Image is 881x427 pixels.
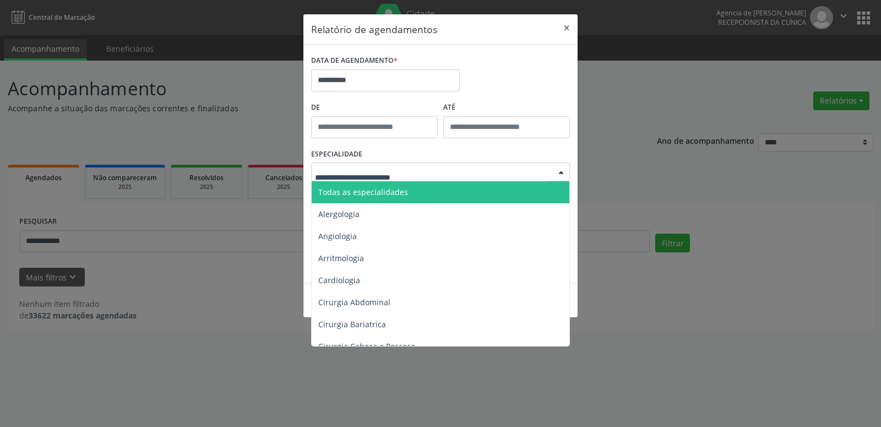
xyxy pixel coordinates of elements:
span: Todas as especialidades [318,187,408,197]
span: Cardiologia [318,275,360,285]
button: Close [556,14,578,41]
span: Cirurgia Abdominal [318,297,390,307]
label: De [311,99,438,116]
span: Cirurgia Cabeça e Pescoço [318,341,415,352]
span: Angiologia [318,231,357,241]
label: ESPECIALIDADE [311,146,362,163]
span: Cirurgia Bariatrica [318,319,386,329]
label: DATA DE AGENDAMENTO [311,52,398,69]
label: ATÉ [443,99,570,116]
span: Alergologia [318,209,360,219]
h5: Relatório de agendamentos [311,22,437,36]
span: Arritmologia [318,253,364,263]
